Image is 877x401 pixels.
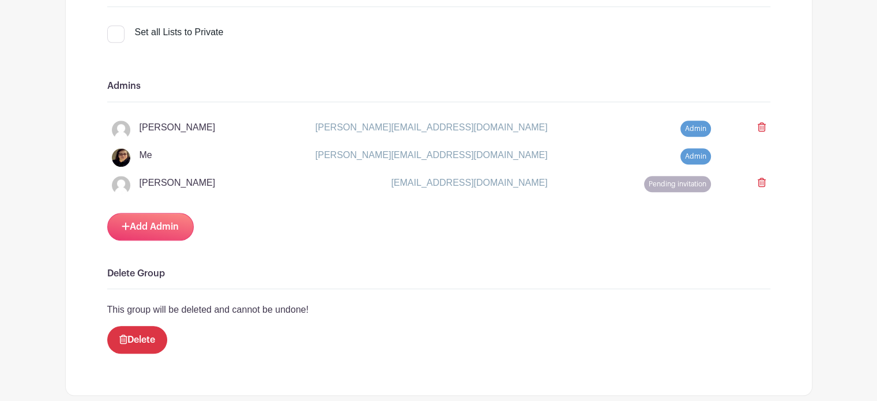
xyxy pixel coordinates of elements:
img: 20220811_104416%20(2).jpg [112,148,130,167]
h6: Admins [107,81,770,92]
p: Me [140,148,152,162]
div: Set all Lists to Private [135,25,224,39]
span: Admin [680,148,711,164]
h6: Delete Group [107,268,770,279]
p: [PERSON_NAME][EMAIL_ADDRESS][DOMAIN_NAME] [315,121,548,134]
span: Pending invitation [644,176,711,192]
p: [PERSON_NAME] [140,121,216,134]
p: [PERSON_NAME] [140,176,216,190]
p: This group will be deleted and cannot be undone! [107,303,770,317]
p: [PERSON_NAME][EMAIL_ADDRESS][DOMAIN_NAME] [315,148,548,162]
img: default-ce2991bfa6775e67f084385cd625a349d9dcbb7a52a09fb2fda1e96e2d18dcdb.png [112,121,130,139]
img: default-ce2991bfa6775e67f084385cd625a349d9dcbb7a52a09fb2fda1e96e2d18dcdb.png [112,176,130,194]
span: Admin [680,121,711,137]
a: Add Admin [107,213,194,241]
p: [EMAIL_ADDRESS][DOMAIN_NAME] [391,176,547,190]
a: Delete [107,326,167,354]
